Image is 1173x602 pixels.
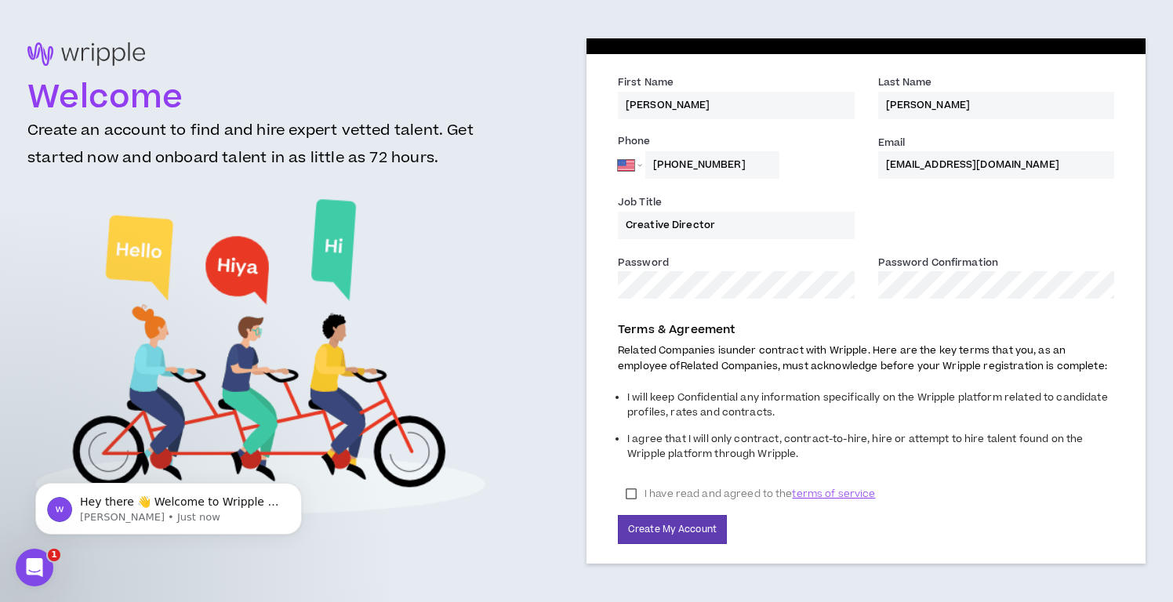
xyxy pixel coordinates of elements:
img: logo-brand.png [27,42,145,74]
span: 1 [48,549,60,561]
p: Related Companies is under contract with Wripple. Here are the key terms that you, as an employee... [618,343,1114,373]
p: Terms & Agreement [618,321,1114,339]
label: Password Confirmation [878,256,999,273]
label: Password [618,256,669,273]
label: I have read and agreed to the [618,482,883,506]
label: Last Name [878,75,932,92]
h1: Welcome [27,79,493,117]
h3: Create an account to find and hire expert vetted talent. Get started now and onboard talent in as... [27,117,493,184]
label: First Name [618,75,674,92]
li: I will keep Confidential any information specifically on the Wripple platform related to candidat... [627,386,1114,428]
iframe: Intercom live chat [16,549,53,586]
button: Create My Account [618,515,727,544]
span: terms of service [792,486,875,502]
li: I agree that I will only contract, contract-to-hire, hire or attempt to hire talent found on the ... [627,428,1114,470]
label: Job Title [618,195,662,212]
iframe: Intercom notifications message [12,450,325,560]
label: Phone [618,134,855,151]
label: Email [878,136,906,153]
img: Welcome to Wripple [34,184,487,531]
